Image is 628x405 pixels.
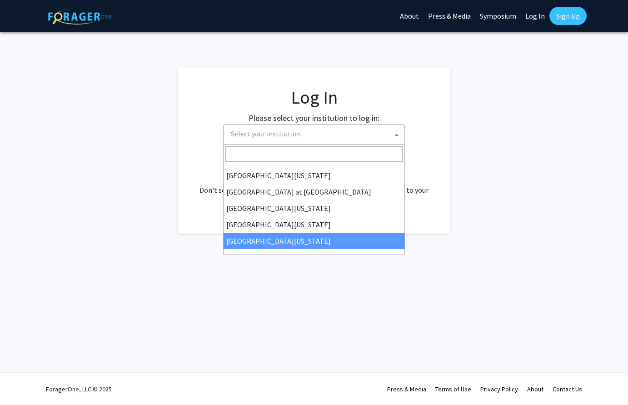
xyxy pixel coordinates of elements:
h1: Log In [196,86,432,108]
div: ForagerOne, LLC © 2025 [46,373,112,405]
span: Select your institution [223,124,405,145]
a: Press & Media [387,385,426,393]
li: [PERSON_NAME][GEOGRAPHIC_DATA] [224,249,404,265]
li: [GEOGRAPHIC_DATA][US_STATE] [224,233,404,249]
span: Select your institution [227,125,404,143]
li: [GEOGRAPHIC_DATA][US_STATE] [224,216,404,233]
iframe: Chat [7,364,39,398]
a: Terms of Use [435,385,471,393]
li: [GEOGRAPHIC_DATA] at [GEOGRAPHIC_DATA] [224,184,404,200]
label: Please select your institution to log in: [249,112,379,124]
span: Select your institution [231,129,301,138]
a: Sign Up [549,7,587,25]
img: ForagerOne Logo [48,9,112,25]
input: Search [225,146,403,162]
li: [GEOGRAPHIC_DATA][US_STATE] [224,200,404,216]
div: No account? . Don't see your institution? about bringing ForagerOne to your institution. [196,163,432,206]
li: [GEOGRAPHIC_DATA][US_STATE] [224,167,404,184]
